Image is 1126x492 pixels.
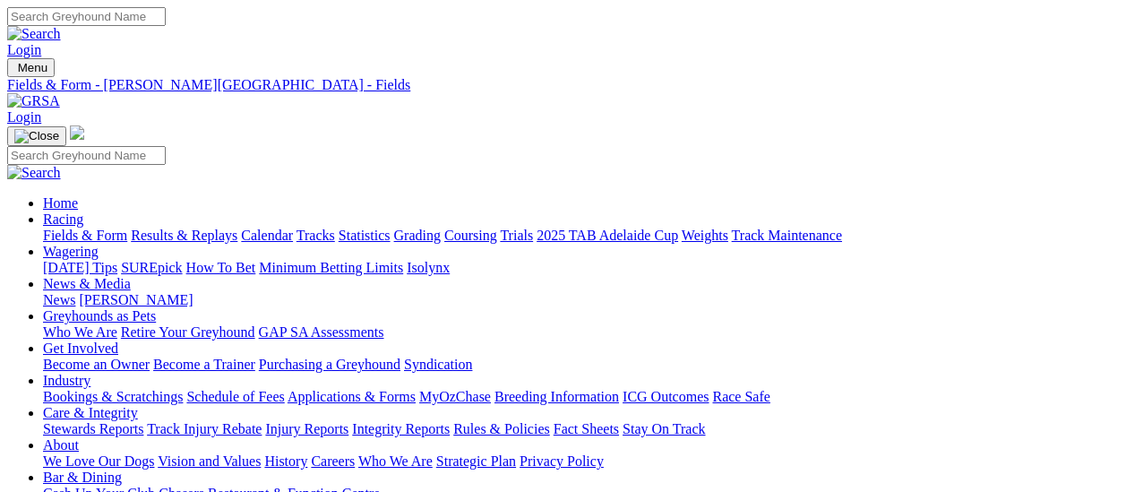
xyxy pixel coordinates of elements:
a: MyOzChase [419,389,491,404]
div: News & Media [43,292,1119,308]
a: Bar & Dining [43,470,122,485]
a: Grading [394,228,441,243]
a: 2025 TAB Adelaide Cup [537,228,678,243]
img: GRSA [7,93,60,109]
button: Toggle navigation [7,58,55,77]
a: Tracks [297,228,335,243]
a: Minimum Betting Limits [259,260,403,275]
a: Fact Sheets [554,421,619,436]
a: Statistics [339,228,391,243]
a: News [43,292,75,307]
div: Care & Integrity [43,421,1119,437]
a: Trials [500,228,533,243]
img: Close [14,129,59,143]
a: Strategic Plan [436,453,516,469]
a: Integrity Reports [352,421,450,436]
a: News & Media [43,276,131,291]
a: Fields & Form - [PERSON_NAME][GEOGRAPHIC_DATA] - Fields [7,77,1119,93]
button: Toggle navigation [7,126,66,146]
a: Results & Replays [131,228,237,243]
a: Fields & Form [43,228,127,243]
a: Weights [682,228,728,243]
span: Menu [18,61,47,74]
div: About [43,453,1119,470]
a: Stay On Track [623,421,705,436]
div: Greyhounds as Pets [43,324,1119,341]
img: Search [7,165,61,181]
a: Care & Integrity [43,405,138,420]
a: Vision and Values [158,453,261,469]
a: Track Maintenance [732,228,842,243]
a: Home [43,195,78,211]
div: Wagering [43,260,1119,276]
a: Wagering [43,244,99,259]
a: Careers [311,453,355,469]
a: Industry [43,373,90,388]
a: Retire Your Greyhound [121,324,255,340]
a: Become a Trainer [153,357,255,372]
a: GAP SA Assessments [259,324,384,340]
a: Rules & Policies [453,421,550,436]
a: SUREpick [121,260,182,275]
a: Become an Owner [43,357,150,372]
a: Calendar [241,228,293,243]
a: Track Injury Rebate [147,421,262,436]
a: ICG Outcomes [623,389,709,404]
a: Purchasing a Greyhound [259,357,400,372]
a: Stewards Reports [43,421,143,436]
input: Search [7,7,166,26]
a: Injury Reports [265,421,348,436]
a: [PERSON_NAME] [79,292,193,307]
a: Who We Are [43,324,117,340]
a: Login [7,109,41,125]
a: Login [7,42,41,57]
a: Racing [43,211,83,227]
div: Industry [43,389,1119,405]
a: Schedule of Fees [186,389,284,404]
a: We Love Our Dogs [43,453,154,469]
a: Greyhounds as Pets [43,308,156,324]
img: Search [7,26,61,42]
a: History [264,453,307,469]
a: Bookings & Scratchings [43,389,183,404]
a: [DATE] Tips [43,260,117,275]
a: About [43,437,79,453]
a: Breeding Information [494,389,619,404]
img: logo-grsa-white.png [70,125,84,140]
a: Isolynx [407,260,450,275]
a: Syndication [404,357,472,372]
a: Applications & Forms [288,389,416,404]
div: Get Involved [43,357,1119,373]
a: How To Bet [186,260,256,275]
a: Coursing [444,228,497,243]
a: Race Safe [712,389,769,404]
a: Privacy Policy [520,453,604,469]
a: Get Involved [43,341,118,356]
a: Who We Are [358,453,433,469]
input: Search [7,146,166,165]
div: Racing [43,228,1119,244]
